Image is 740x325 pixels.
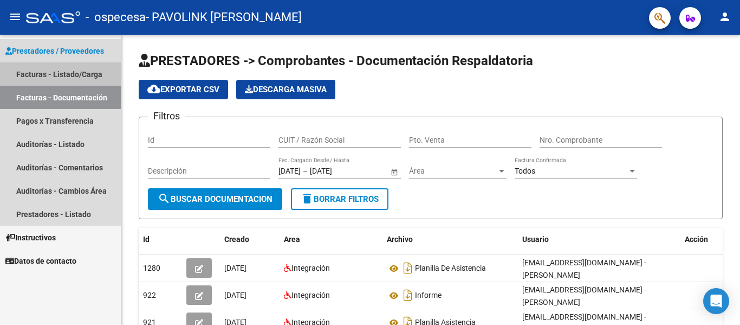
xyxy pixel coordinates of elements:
[401,259,415,277] i: Descargar documento
[236,80,335,99] app-download-masive: Descarga masiva de comprobantes (adjuntos)
[143,264,160,272] span: 1280
[522,235,549,244] span: Usuario
[388,166,400,177] button: Open calendar
[245,85,327,94] span: Descarga Masiva
[146,5,302,29] span: - PAVOLINK [PERSON_NAME]
[224,264,246,272] span: [DATE]
[409,167,497,176] span: Área
[5,255,76,267] span: Datos de contacto
[387,235,413,244] span: Archivo
[143,291,156,299] span: 922
[522,258,646,279] span: [EMAIL_ADDRESS][DOMAIN_NAME] - [PERSON_NAME]
[139,53,533,68] span: PRESTADORES -> Comprobantes - Documentación Respaldatoria
[148,109,185,124] h3: Filtros
[310,167,363,176] input: End date
[718,10,731,23] mat-icon: person
[280,228,382,251] datatable-header-cell: Area
[291,264,330,272] span: Integración
[147,82,160,95] mat-icon: cloud_download
[518,228,680,251] datatable-header-cell: Usuario
[415,291,442,300] span: Informe
[522,285,646,307] span: [EMAIL_ADDRESS][DOMAIN_NAME] - [PERSON_NAME]
[139,228,182,251] datatable-header-cell: Id
[158,194,272,204] span: Buscar Documentacion
[158,192,171,205] mat-icon: search
[515,167,535,175] span: Todos
[220,228,280,251] datatable-header-cell: Creado
[303,167,308,176] span: –
[680,228,735,251] datatable-header-cell: Acción
[703,288,729,314] div: Open Intercom Messenger
[382,228,518,251] datatable-header-cell: Archivo
[415,264,486,273] span: Planilla De Asistencia
[301,192,314,205] mat-icon: delete
[139,80,228,99] button: Exportar CSV
[5,45,104,57] span: Prestadores / Proveedores
[278,167,301,176] input: Start date
[301,194,379,204] span: Borrar Filtros
[224,291,246,299] span: [DATE]
[685,235,708,244] span: Acción
[236,80,335,99] button: Descarga Masiva
[147,85,219,94] span: Exportar CSV
[5,232,56,244] span: Instructivos
[143,235,150,244] span: Id
[401,286,415,304] i: Descargar documento
[291,291,330,299] span: Integración
[148,188,282,210] button: Buscar Documentacion
[9,10,22,23] mat-icon: menu
[284,235,300,244] span: Area
[291,188,388,210] button: Borrar Filtros
[224,235,249,244] span: Creado
[86,5,146,29] span: - ospecesa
